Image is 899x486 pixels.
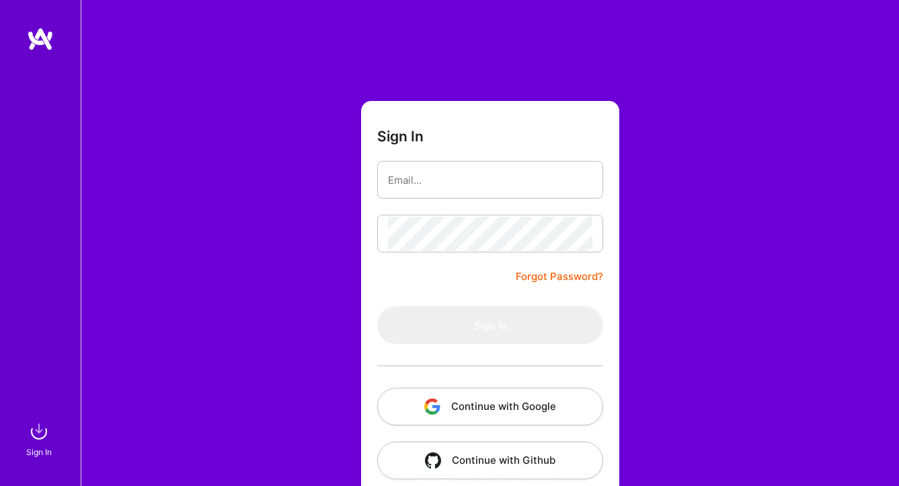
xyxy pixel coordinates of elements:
button: Sign In [377,306,603,344]
div: Sign In [26,445,52,459]
button: Continue with Google [377,388,603,425]
button: Continue with Github [377,442,603,479]
img: icon [425,452,441,468]
input: Email... [388,163,592,197]
h3: Sign In [377,128,424,145]
a: Forgot Password? [516,269,603,285]
img: sign in [26,418,52,445]
img: icon [424,398,440,415]
img: logo [27,27,54,51]
a: sign inSign In [28,418,52,459]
